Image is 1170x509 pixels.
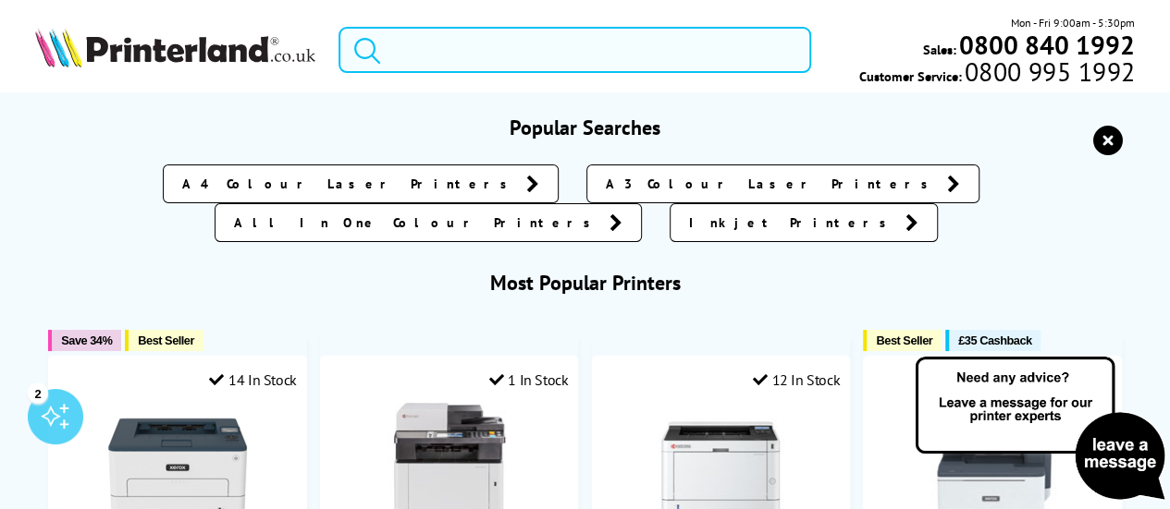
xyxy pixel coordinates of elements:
[945,330,1041,351] button: £35 Cashback
[753,370,840,389] div: 12 In Stock
[962,63,1135,80] span: 0800 995 1992
[163,164,559,203] a: A4 Colour Laser Printers
[606,175,938,193] span: A3 Colour Laser Printers
[35,270,1135,296] h3: Most Popular Printers
[489,370,569,389] div: 1 In Stock
[209,370,296,389] div: 14 In Stock
[61,333,112,347] span: Save 34%
[35,28,315,67] img: Printerland Logo
[125,330,203,351] button: Best Seller
[923,41,956,58] span: Sales:
[959,28,1135,62] b: 0800 840 1992
[48,330,121,351] button: Save 34%
[35,28,315,71] a: Printerland Logo
[863,330,942,351] button: Best Seller
[234,213,600,232] span: All In One Colour Printers
[138,333,194,347] span: Best Seller
[689,213,896,232] span: Inkjet Printers
[339,27,811,73] input: Search product or brand
[958,333,1031,347] span: £35 Cashback
[215,203,642,242] a: All In One Colour Printers
[956,36,1135,54] a: 0800 840 1992
[1011,14,1135,31] span: Mon - Fri 9:00am - 5:30pm
[670,203,938,242] a: Inkjet Printers
[876,333,932,347] span: Best Seller
[586,164,979,203] a: A3 Colour Laser Printers
[28,382,48,403] div: 2
[911,354,1170,505] img: Open Live Chat window
[35,115,1135,140] h3: Popular Searches
[859,63,1135,85] span: Customer Service:
[182,175,517,193] span: A4 Colour Laser Printers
